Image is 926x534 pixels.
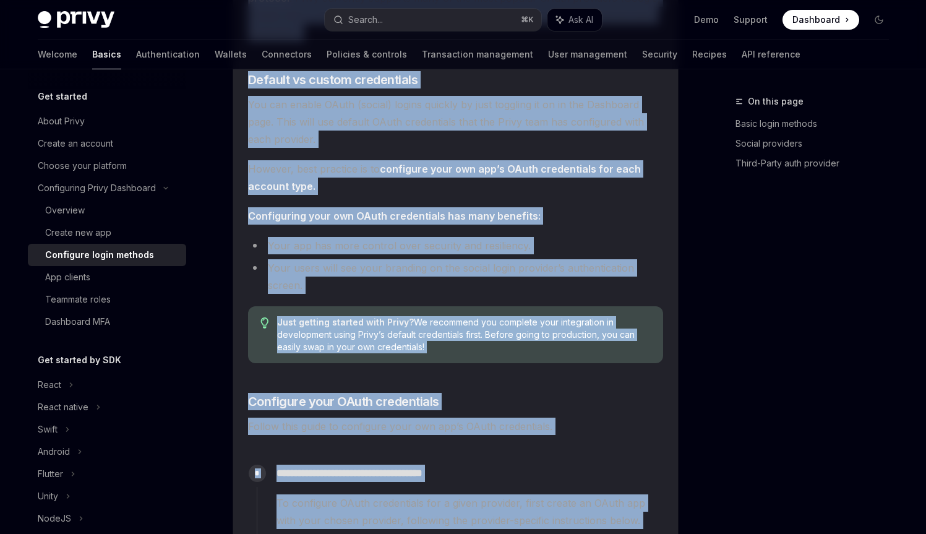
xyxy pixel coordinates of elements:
[28,266,186,288] a: App clients
[28,288,186,311] a: Teammate roles
[45,292,111,307] div: Teammate roles
[547,9,602,31] button: Ask AI
[248,163,641,192] strong: configure your own app’s OAuth credentials for each account type.
[248,96,663,148] span: You can enable OAuth (social) logins quickly by just toggling it on in the Dashboard page. This w...
[348,12,383,27] div: Search...
[45,314,110,329] div: Dashboard MFA
[28,244,186,266] a: Configure login methods
[748,94,804,109] span: On this page
[28,222,186,244] a: Create new app
[248,393,439,410] span: Configure your OAuth credentials
[45,248,154,262] div: Configure login methods
[248,160,663,195] span: However, best practice is to
[548,40,627,69] a: User management
[38,422,58,437] div: Swift
[45,270,90,285] div: App clients
[692,40,727,69] a: Recipes
[28,132,186,155] a: Create an account
[422,40,533,69] a: Transaction management
[92,40,121,69] a: Basics
[735,153,899,173] a: Third-Party auth provider
[248,259,663,294] li: Your users will see your branding on the social login provider’s authentication screen.
[248,418,663,435] span: Follow this guide to configure your own app’s OAuth credentials.
[735,134,899,153] a: Social providers
[38,114,85,129] div: About Privy
[792,14,840,26] span: Dashboard
[28,110,186,132] a: About Privy
[248,237,663,254] li: Your app has more control over security and resiliency.
[869,10,889,30] button: Toggle dark mode
[694,14,719,26] a: Demo
[521,15,534,25] span: ⌘ K
[215,40,247,69] a: Wallets
[38,400,88,415] div: React native
[38,136,113,151] div: Create an account
[262,40,312,69] a: Connectors
[28,199,186,222] a: Overview
[327,40,407,69] a: Policies & controls
[28,311,186,333] a: Dashboard MFA
[38,11,114,28] img: dark logo
[38,467,63,481] div: Flutter
[277,317,414,327] strong: Just getting started with Privy?
[248,71,418,88] span: Default vs custom credentials
[735,114,899,134] a: Basic login methods
[325,9,541,31] button: Search...⌘K
[38,444,70,459] div: Android
[568,14,593,26] span: Ask AI
[734,14,768,26] a: Support
[38,181,156,196] div: Configuring Privy Dashboard
[38,511,71,526] div: NodeJS
[45,203,85,218] div: Overview
[260,317,269,329] svg: Tip
[642,40,677,69] a: Security
[28,155,186,177] a: Choose your platform
[38,158,127,173] div: Choose your platform
[38,89,87,104] h5: Get started
[742,40,800,69] a: API reference
[45,225,111,240] div: Create new app
[277,494,662,529] span: To configure OAuth credentials for a given provider, first create an OAuth app with your chosen p...
[782,10,859,30] a: Dashboard
[248,210,541,222] strong: Configuring your own OAuth credentials has many benefits:
[38,353,121,368] h5: Get started by SDK
[38,489,58,504] div: Unity
[38,377,61,392] div: React
[38,40,77,69] a: Welcome
[136,40,200,69] a: Authentication
[277,316,651,353] span: We recommend you complete your integration in development using Privy’s default credentials first...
